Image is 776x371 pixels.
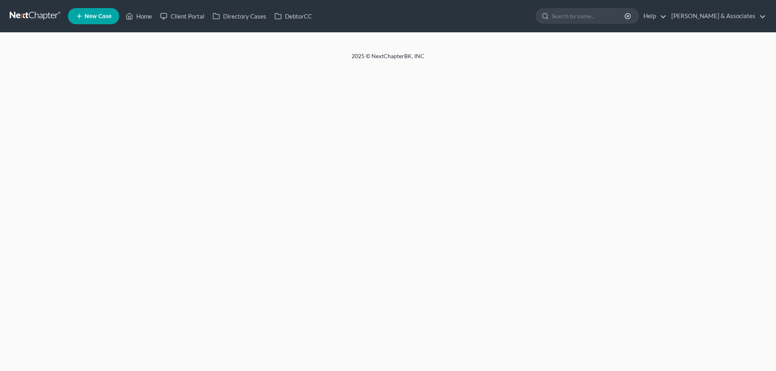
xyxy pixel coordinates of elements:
a: DebtorCC [270,9,316,23]
div: 2025 © NextChapterBK, INC [158,52,618,67]
a: [PERSON_NAME] & Associates [667,9,766,23]
span: New Case [84,13,112,19]
a: Directory Cases [209,9,270,23]
a: Home [122,9,156,23]
input: Search by name... [552,8,626,23]
a: Client Portal [156,9,209,23]
a: Help [639,9,666,23]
